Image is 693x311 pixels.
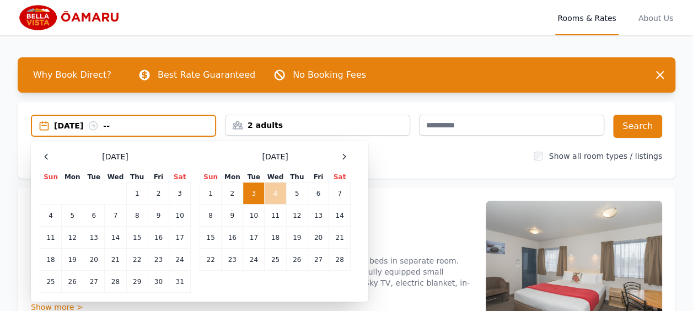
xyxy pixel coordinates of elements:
td: 5 [62,205,83,227]
td: 13 [308,205,329,227]
td: 20 [308,227,329,249]
th: Wed [265,172,286,183]
td: 19 [62,249,83,271]
td: 17 [243,227,265,249]
td: 14 [329,205,351,227]
p: No Booking Fees [293,68,366,82]
button: Search [613,115,662,138]
td: 3 [169,183,191,205]
th: Sun [40,172,62,183]
td: 29 [126,271,148,293]
td: 31 [169,271,191,293]
td: 26 [62,271,83,293]
th: Sat [329,172,351,183]
td: 1 [200,183,222,205]
td: 15 [200,227,222,249]
td: 5 [286,183,308,205]
div: [DATE] -- [54,120,215,131]
td: 4 [265,183,286,205]
td: 24 [169,249,191,271]
td: 17 [169,227,191,249]
td: 2 [222,183,243,205]
td: 21 [105,249,126,271]
td: 8 [126,205,148,227]
td: 22 [200,249,222,271]
td: 27 [308,249,329,271]
td: 10 [169,205,191,227]
td: 8 [200,205,222,227]
p: Best Rate Guaranteed [158,68,255,82]
td: 15 [126,227,148,249]
td: 18 [265,227,286,249]
td: 3 [243,183,265,205]
td: 14 [105,227,126,249]
td: 28 [105,271,126,293]
span: [DATE] [102,151,128,162]
th: Tue [243,172,265,183]
td: 30 [148,271,169,293]
td: 28 [329,249,351,271]
span: Why Book Direct? [24,64,120,86]
th: Tue [83,172,105,183]
th: Wed [105,172,126,183]
td: 1 [126,183,148,205]
td: 21 [329,227,351,249]
td: 10 [243,205,265,227]
td: 18 [40,249,62,271]
th: Mon [222,172,243,183]
td: 24 [243,249,265,271]
td: 23 [222,249,243,271]
th: Thu [126,172,148,183]
td: 25 [40,271,62,293]
th: Mon [62,172,83,183]
td: 20 [83,249,105,271]
td: 12 [286,205,308,227]
td: 26 [286,249,308,271]
td: 16 [222,227,243,249]
td: 6 [83,205,105,227]
span: [DATE] [262,151,288,162]
div: 2 adults [225,120,410,131]
td: 22 [126,249,148,271]
td: 4 [40,205,62,227]
td: 13 [83,227,105,249]
th: Fri [308,172,329,183]
td: 11 [40,227,62,249]
td: 25 [265,249,286,271]
td: 11 [265,205,286,227]
td: 6 [308,183,329,205]
label: Show all room types / listings [549,152,662,160]
th: Sun [200,172,222,183]
img: Bella Vista Oamaru [18,4,124,31]
td: 16 [148,227,169,249]
td: 7 [105,205,126,227]
td: 7 [329,183,351,205]
th: Sat [169,172,191,183]
td: 2 [148,183,169,205]
td: 19 [286,227,308,249]
td: 12 [62,227,83,249]
td: 23 [148,249,169,271]
td: 9 [222,205,243,227]
th: Thu [286,172,308,183]
th: Fri [148,172,169,183]
td: 9 [148,205,169,227]
td: 27 [83,271,105,293]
